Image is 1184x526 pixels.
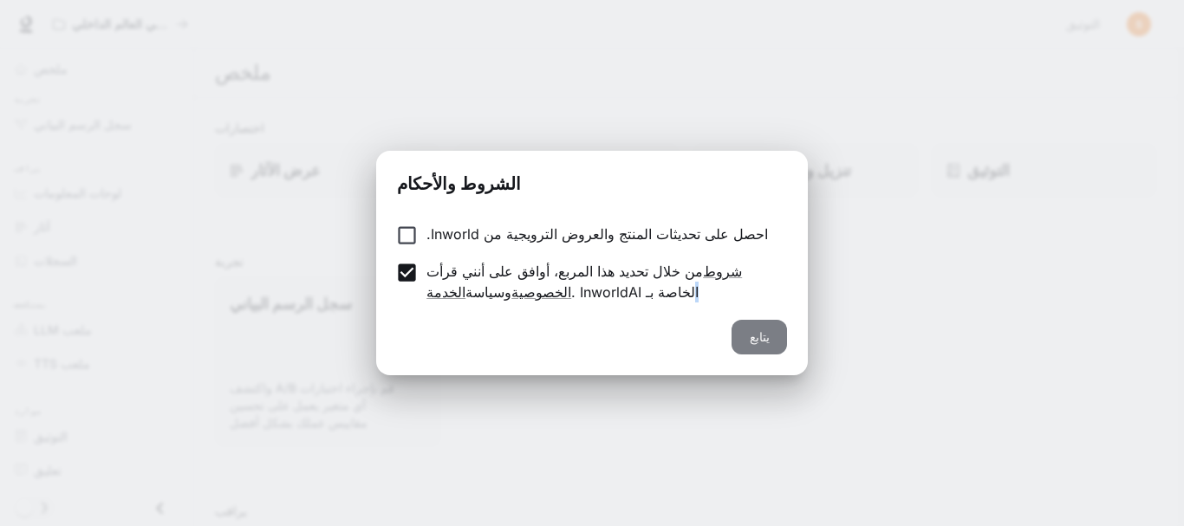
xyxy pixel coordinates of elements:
font: يتابع [750,329,770,344]
font: وسياسة [465,283,511,301]
button: يتابع [732,320,787,354]
font: احصل على تحديثات المنتج والعروض الترويجية من Inworld. [426,225,768,243]
a: الخصوصية [511,283,571,301]
font: الشروط والأحكام [397,173,521,194]
font: الخاصة بـ InworldAI . [571,283,699,301]
font: من خلال تحديد هذا المربع، أوافق على أنني قرأت [426,263,703,280]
